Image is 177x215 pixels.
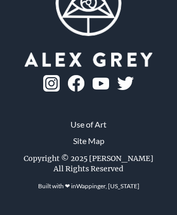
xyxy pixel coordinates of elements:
[54,164,123,174] div: All Rights Reserved
[76,182,139,190] a: Wappinger, [US_STATE]
[24,153,153,164] div: Copyright © 2025 [PERSON_NAME]
[43,75,60,92] img: ig-logo.png
[93,78,109,89] img: youtube-logo.png
[73,135,104,147] a: Site Map
[68,75,84,92] img: fb-logo.png
[117,77,134,90] img: twitter-logo.png
[70,118,107,131] a: Use of Art
[34,178,144,194] div: Built with ❤ in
